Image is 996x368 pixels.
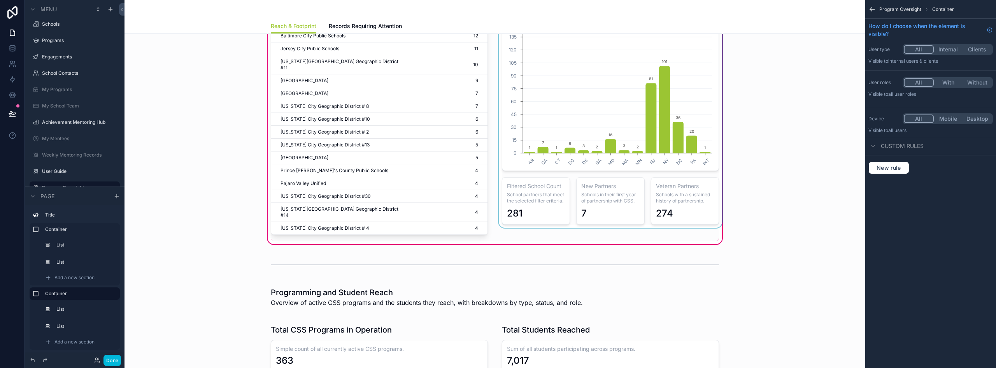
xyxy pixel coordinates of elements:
span: Add a new section [54,339,95,345]
label: List [56,259,112,265]
span: All user roles [888,91,916,97]
label: Container [45,291,114,297]
button: Clients [963,45,992,54]
button: New rule [868,162,909,174]
button: Internal [934,45,963,54]
button: All [904,78,934,87]
label: My School Team [42,103,115,109]
label: User Guide [42,168,115,174]
label: Achievement Mentoring Hub [42,119,115,125]
label: Programs [42,37,115,44]
label: Schools [42,21,115,27]
button: All [904,114,934,123]
label: Program Oversight [42,185,115,191]
span: New rule [873,164,904,171]
span: How do I choose when the element is visible? [868,22,984,38]
p: Visible to [868,58,993,64]
label: User roles [868,79,900,86]
a: Records Requiring Attention [329,19,402,35]
span: Custom rules [881,142,924,150]
span: Reach & Footprint [271,22,316,30]
button: Done [103,355,121,366]
p: Visible to [868,91,993,97]
span: Add a new section [54,275,95,281]
label: List [56,242,112,248]
span: Internal users & clients [888,58,938,64]
label: User type [868,46,900,53]
span: Container [932,6,954,12]
button: Without [963,78,992,87]
button: Mobile [934,114,963,123]
a: How do I choose when the element is visible? [868,22,993,38]
label: My Mentees [42,136,115,142]
button: All [904,45,934,54]
p: Visible to [868,127,993,134]
span: Records Requiring Attention [329,22,402,30]
span: Program Oversight [879,6,921,12]
button: With [934,78,963,87]
label: Engagements [42,54,115,60]
label: Title [45,212,114,218]
label: Device [868,116,900,122]
label: Weekly Mentoring Records [42,152,115,158]
label: List [56,323,112,329]
label: School Contacts [42,70,115,76]
span: all users [888,127,907,133]
label: Container [45,226,114,232]
span: Menu [40,5,57,13]
a: Reach & Footprint [271,19,316,34]
button: Desktop [963,114,992,123]
span: Page [40,192,54,200]
div: scrollable content [25,205,124,352]
label: List [56,306,112,312]
label: My Programs [42,86,115,93]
